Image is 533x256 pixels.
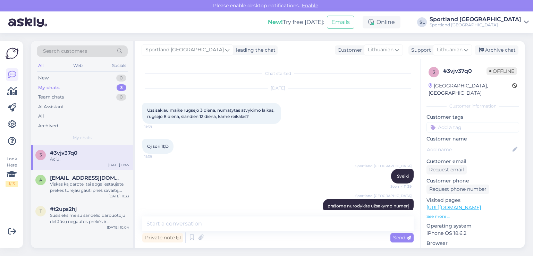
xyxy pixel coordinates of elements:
[426,247,519,254] p: Safari 18.6
[268,19,283,25] b: New!
[433,69,435,75] span: 3
[426,135,519,143] p: Customer name
[38,103,64,110] div: AI Assistant
[6,156,18,187] div: Look Here
[142,70,414,77] div: Chat started
[328,203,409,208] span: prašome nurodykite užsakymo numerį
[50,150,77,156] span: #3vjv37q0
[426,177,519,185] p: Customer phone
[147,108,276,119] span: Uzsisakiau maike rugsejo 3 diena, numatytas atvykimo laikas, rugsejo 8 diena, siandien 12 diena, ...
[38,94,64,101] div: Team chats
[72,61,84,70] div: Web
[50,175,122,181] span: andriuskapitancukas@gmail.com
[426,204,481,211] a: [URL][DOMAIN_NAME]
[107,225,129,230] div: [DATE] 10:04
[108,162,129,168] div: [DATE] 11:45
[38,122,58,129] div: Archived
[426,240,519,247] p: Browser
[475,45,518,55] div: Archive chat
[50,206,77,212] span: #t2ups2hj
[43,48,87,55] span: Search customers
[6,181,18,187] div: 1 / 3
[417,17,427,27] div: SL
[355,163,412,169] span: Sportland [GEOGRAPHIC_DATA]
[38,75,49,82] div: New
[426,113,519,121] p: Customer tags
[426,213,519,220] p: See more ...
[233,46,276,54] div: leading the chat
[437,46,463,54] span: Lithuanian
[426,185,489,194] div: Request phone number
[426,197,519,204] p: Visited pages
[111,61,128,70] div: Socials
[6,47,19,60] img: Askly Logo
[393,234,411,241] span: Send
[117,84,126,91] div: 3
[426,222,519,230] p: Operating system
[368,46,394,54] span: Lithuanian
[427,146,511,153] input: Add name
[147,144,169,149] span: Oj sori 11;D
[142,85,414,91] div: [DATE]
[268,18,324,26] div: Try free [DATE]:
[145,46,224,54] span: Sportland [GEOGRAPHIC_DATA]
[73,135,92,141] span: My chats
[426,165,467,174] div: Request email
[430,17,521,22] div: Sportland [GEOGRAPHIC_DATA]
[300,2,320,9] span: Enable
[39,177,42,182] span: a
[50,212,129,225] div: Susisieksime su sandėlio darbuotoju dėl Jūsų negautos prekės ir [PERSON_NAME] informuosime el. pa...
[38,113,44,120] div: All
[426,122,519,133] input: Add a tag
[429,82,512,97] div: [GEOGRAPHIC_DATA], [GEOGRAPHIC_DATA]
[109,194,129,199] div: [DATE] 11:33
[37,61,45,70] div: All
[50,181,129,194] div: Viskas ką darote, tai apgailestaujate, prekes turėjau gauti prieš savaitę, man jų reikia, tačiau ...
[40,152,42,157] span: 3
[50,156,129,162] div: Aciu!
[386,184,412,189] span: Seen ✓ 11:39
[38,84,60,91] div: My chats
[426,103,519,109] div: Customer information
[426,230,519,237] p: iPhone OS 18.6.2
[430,22,521,28] div: Sportland [GEOGRAPHIC_DATA]
[144,154,170,159] span: 11:39
[426,158,519,165] p: Customer email
[443,67,487,75] div: # 3vjv37q0
[116,75,126,82] div: 0
[327,16,354,29] button: Emails
[487,67,517,75] span: Offline
[363,16,400,28] div: Online
[144,124,170,129] span: 11:39
[116,94,126,101] div: 0
[355,193,412,198] span: Sportland [GEOGRAPHIC_DATA]
[430,17,529,28] a: Sportland [GEOGRAPHIC_DATA]Sportland [GEOGRAPHIC_DATA]
[335,46,362,54] div: Customer
[40,208,42,214] span: t
[142,233,183,242] div: Private note
[408,46,431,54] div: Support
[397,173,409,179] span: Sveiki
